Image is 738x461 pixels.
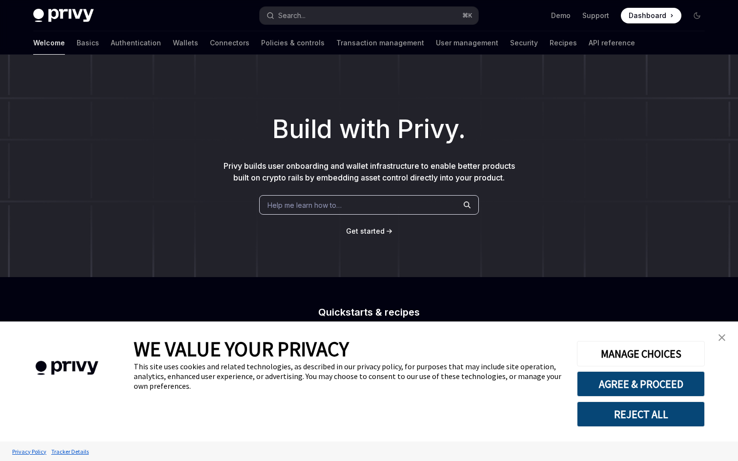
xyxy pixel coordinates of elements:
[224,161,515,182] span: Privy builds user onboarding and wallet infrastructure to enable better products built on crypto ...
[718,334,725,341] img: close banner
[210,31,249,55] a: Connectors
[49,443,91,460] a: Tracker Details
[346,227,385,235] span: Get started
[33,9,94,22] img: dark logo
[16,110,722,148] h1: Build with Privy.
[134,361,562,391] div: This site uses cookies and related technologies, as described in our privacy policy, for purposes...
[582,11,609,20] a: Support
[336,31,424,55] a: Transaction management
[15,347,119,389] img: company logo
[577,341,705,366] button: MANAGE CHOICES
[346,226,385,236] a: Get started
[267,200,342,210] span: Help me learn how to…
[278,10,306,21] div: Search...
[510,31,538,55] a: Security
[689,8,705,23] button: Toggle dark mode
[111,31,161,55] a: Authentication
[462,12,472,20] span: ⌘ K
[712,328,732,347] a: close banner
[33,31,65,55] a: Welcome
[550,31,577,55] a: Recipes
[260,7,478,24] button: Search...⌘K
[173,31,198,55] a: Wallets
[621,8,681,23] a: Dashboard
[134,336,349,361] span: WE VALUE YOUR PRIVACY
[629,11,666,20] span: Dashboard
[589,31,635,55] a: API reference
[261,31,325,55] a: Policies & controls
[77,31,99,55] a: Basics
[436,31,498,55] a: User management
[577,371,705,397] button: AGREE & PROCEED
[10,443,49,460] a: Privacy Policy
[197,307,541,317] h2: Quickstarts & recipes
[551,11,571,20] a: Demo
[577,401,705,427] button: REJECT ALL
